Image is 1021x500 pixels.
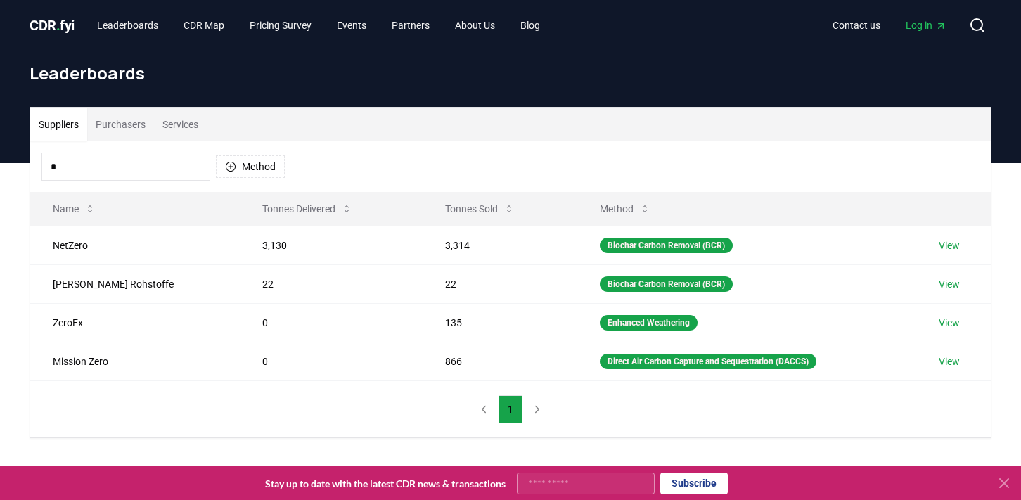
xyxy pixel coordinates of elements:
a: View [939,316,960,330]
a: Blog [509,13,551,38]
button: Method [216,155,285,178]
td: 22 [423,264,578,303]
a: Partners [380,13,441,38]
td: NetZero [30,226,240,264]
span: . [56,17,60,34]
td: 135 [423,303,578,342]
a: View [939,238,960,252]
td: Mission Zero [30,342,240,380]
a: CDR Map [172,13,236,38]
a: Leaderboards [86,13,169,38]
td: 3,314 [423,226,578,264]
button: Purchasers [87,108,154,141]
td: ZeroEx [30,303,240,342]
button: Method [589,195,662,223]
div: Biochar Carbon Removal (BCR) [600,238,733,253]
a: Contact us [821,13,892,38]
td: 22 [240,264,423,303]
a: Events [326,13,378,38]
button: 1 [499,395,522,423]
a: CDR.fyi [30,15,75,35]
div: Enhanced Weathering [600,315,698,331]
button: Name [41,195,107,223]
a: About Us [444,13,506,38]
span: CDR fyi [30,17,75,34]
span: Log in [906,18,946,32]
a: View [939,354,960,368]
td: 0 [240,342,423,380]
nav: Main [821,13,958,38]
td: 866 [423,342,578,380]
div: Direct Air Carbon Capture and Sequestration (DACCS) [600,354,816,369]
a: Log in [894,13,958,38]
td: [PERSON_NAME] Rohstoffe [30,264,240,303]
a: Pricing Survey [238,13,323,38]
button: Tonnes Delivered [251,195,364,223]
td: 3,130 [240,226,423,264]
button: Tonnes Sold [434,195,526,223]
div: Biochar Carbon Removal (BCR) [600,276,733,292]
nav: Main [86,13,551,38]
h1: Leaderboards [30,62,991,84]
a: View [939,277,960,291]
button: Services [154,108,207,141]
button: Suppliers [30,108,87,141]
td: 0 [240,303,423,342]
